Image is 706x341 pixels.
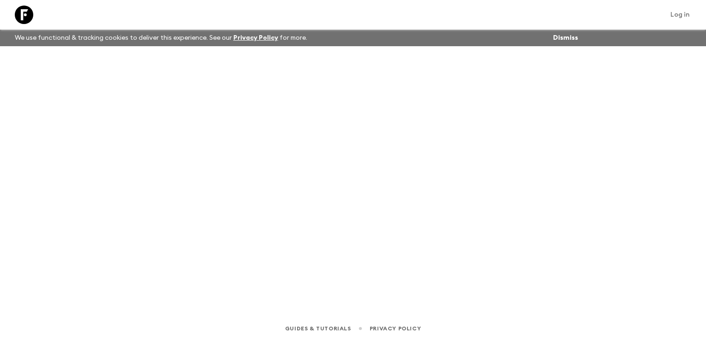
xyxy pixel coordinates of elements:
[665,8,695,21] a: Log in
[551,31,580,44] button: Dismiss
[11,30,311,46] p: We use functional & tracking cookies to deliver this experience. See our for more.
[233,35,278,41] a: Privacy Policy
[370,323,421,334] a: Privacy Policy
[285,323,351,334] a: Guides & Tutorials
